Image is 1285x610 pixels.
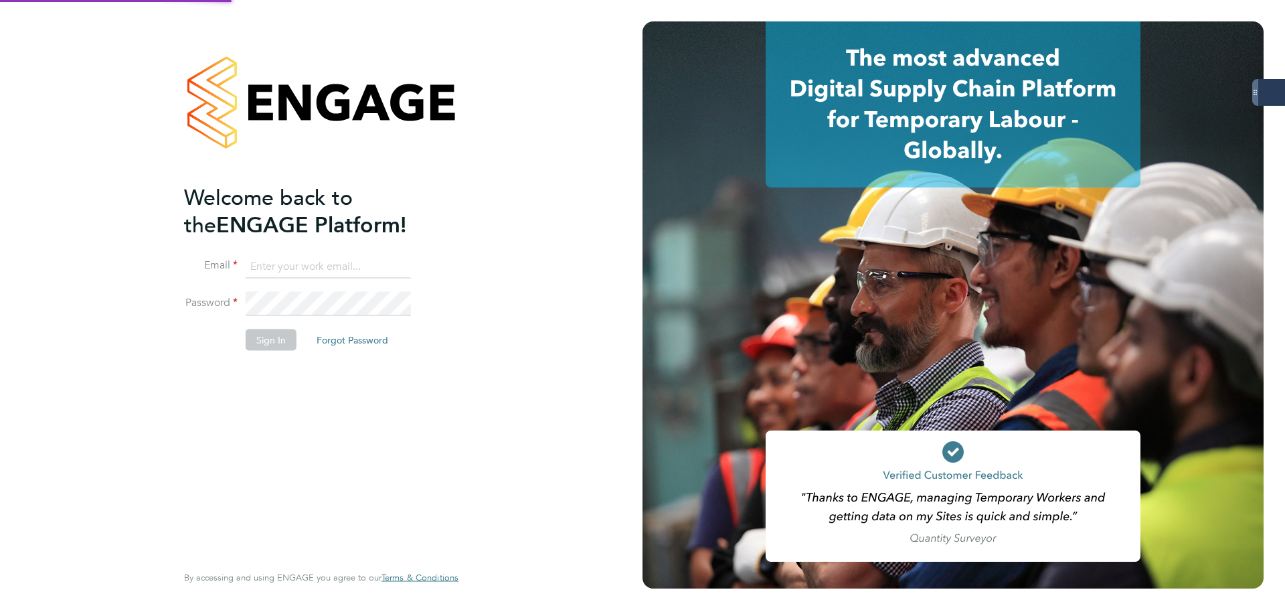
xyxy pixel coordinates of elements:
input: Enter your work email... [246,254,411,279]
a: Terms & Conditions [381,573,458,583]
label: Password [184,296,238,310]
h2: ENGAGE Platform! [184,183,445,238]
button: Forgot Password [306,329,399,351]
span: Welcome back to the [184,184,353,238]
span: By accessing and using ENGAGE you agree to our [184,572,458,583]
button: Sign In [246,329,296,351]
label: Email [184,258,238,273]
